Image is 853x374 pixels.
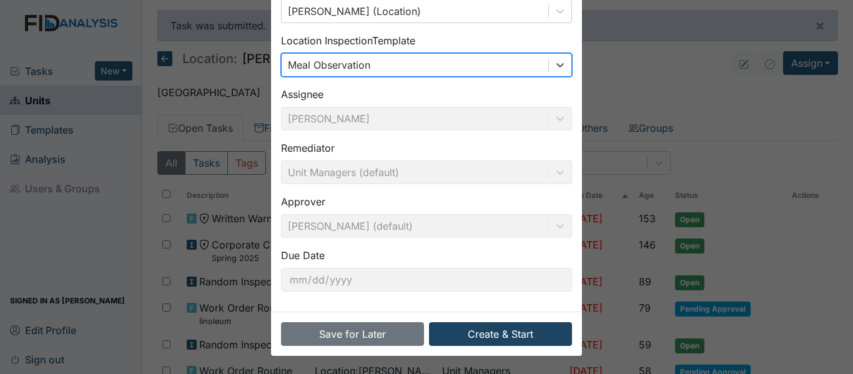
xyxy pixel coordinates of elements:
label: Location Inspection Template [281,33,415,48]
label: Approver [281,194,325,209]
div: [PERSON_NAME] (Location) [288,4,421,19]
button: Create & Start [429,322,572,346]
label: Assignee [281,87,323,102]
label: Remediator [281,140,335,155]
div: Meal Observation [288,57,370,72]
label: Due Date [281,248,325,263]
button: Save for Later [281,322,424,346]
